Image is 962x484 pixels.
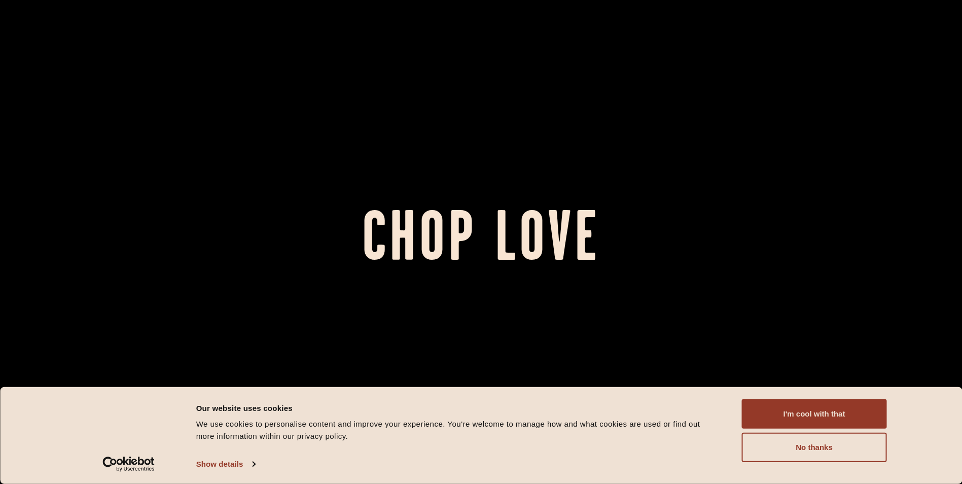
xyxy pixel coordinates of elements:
[84,457,173,472] a: Usercentrics Cookiebot - opens in a new window
[742,399,887,429] button: I'm cool with that
[196,457,255,472] a: Show details
[196,418,719,442] div: We use cookies to personalise content and improve your experience. You're welcome to manage how a...
[196,402,719,414] div: Our website uses cookies
[742,433,887,462] button: No thanks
